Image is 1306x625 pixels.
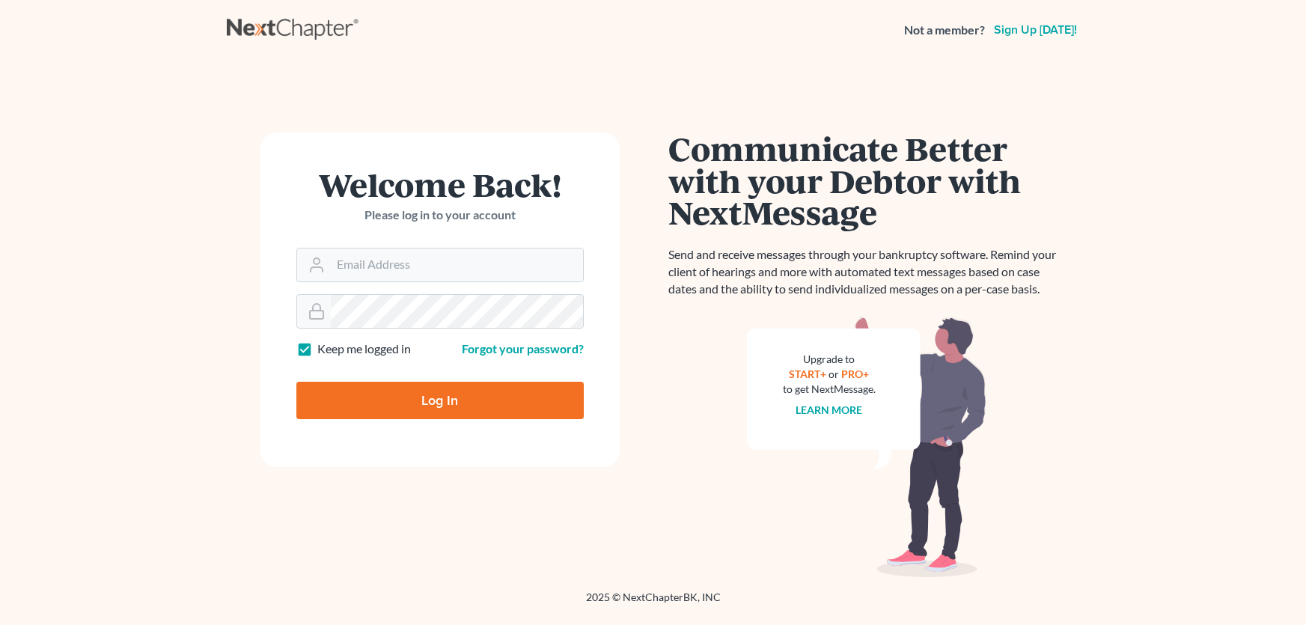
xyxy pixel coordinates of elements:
input: Log In [296,382,584,419]
strong: Not a member? [904,22,985,39]
img: nextmessage_bg-59042aed3d76b12b5cd301f8e5b87938c9018125f34e5fa2b7a6b67550977c72.svg [747,316,986,578]
div: 2025 © NextChapterBK, INC [227,590,1080,617]
a: Learn more [796,403,862,416]
input: Email Address [331,249,583,281]
p: Send and receive messages through your bankruptcy software. Remind your client of hearings and mo... [668,246,1065,298]
p: Please log in to your account [296,207,584,224]
a: PRO+ [841,368,869,380]
span: or [829,368,839,380]
a: Forgot your password? [462,341,584,356]
h1: Welcome Back! [296,168,584,201]
div: Upgrade to [783,352,876,367]
a: START+ [789,368,826,380]
h1: Communicate Better with your Debtor with NextMessage [668,132,1065,228]
a: Sign up [DATE]! [991,24,1080,36]
label: Keep me logged in [317,341,411,358]
div: to get NextMessage. [783,382,876,397]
